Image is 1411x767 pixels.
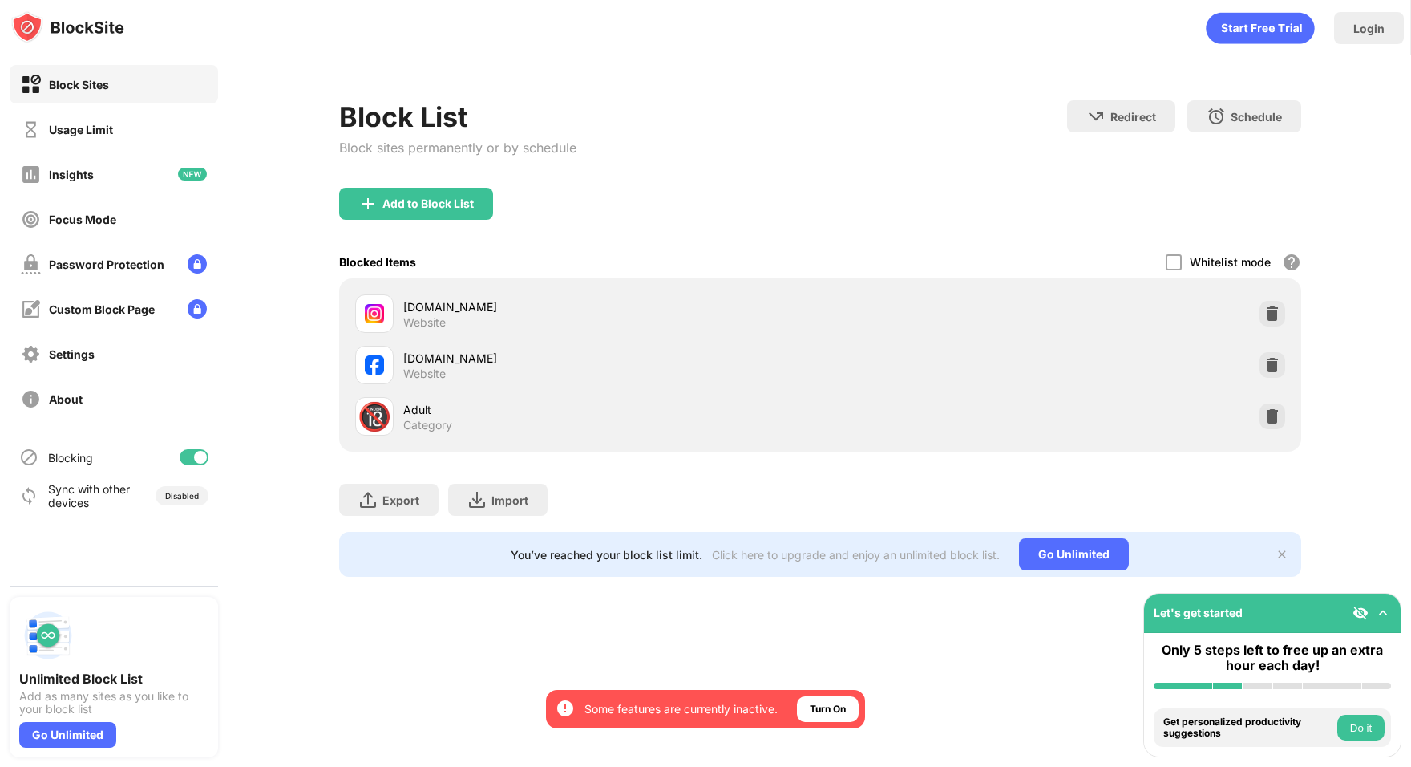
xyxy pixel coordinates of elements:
[188,299,207,319] img: lock-menu.svg
[382,493,419,507] div: Export
[403,401,820,418] div: Adult
[1154,606,1243,619] div: Let's get started
[339,140,576,156] div: Block sites permanently or by schedule
[49,302,155,316] div: Custom Block Page
[21,120,41,140] img: time-usage-off.svg
[339,255,416,269] div: Blocked Items
[48,482,131,509] div: Sync with other devices
[19,690,208,716] div: Add as many sites as you like to your block list
[19,607,77,664] img: push-block-list.svg
[49,347,95,361] div: Settings
[1019,538,1129,570] div: Go Unlimited
[19,671,208,687] div: Unlimited Block List
[365,304,384,323] img: favicons
[403,315,446,330] div: Website
[49,123,113,136] div: Usage Limit
[49,78,109,91] div: Block Sites
[556,699,575,718] img: error-circle-white.svg
[48,451,93,465] div: Blocking
[19,722,116,748] div: Go Unlimited
[584,701,778,717] div: Some features are currently inactive.
[1163,716,1333,740] div: Get personalized productivity suggestions
[491,493,528,507] div: Import
[1375,605,1391,621] img: omni-setup-toggle.svg
[21,164,41,185] img: insights-off.svg
[49,258,164,271] div: Password Protection
[810,701,846,717] div: Turn On
[21,209,41,229] img: focus-off.svg
[21,299,41,319] img: customize-block-page-off.svg
[21,75,41,95] img: block-on.svg
[403,418,452,432] div: Category
[339,100,576,133] div: Block List
[1110,110,1156,124] div: Redirect
[21,389,41,409] img: about-off.svg
[511,548,702,562] div: You’ve reached your block list limit.
[188,254,207,274] img: lock-menu.svg
[21,344,41,364] img: settings-off.svg
[178,168,207,181] img: new-icon.svg
[21,254,41,274] img: password-protection-off.svg
[712,548,1000,562] div: Click here to upgrade and enjoy an unlimited block list.
[19,486,38,505] img: sync-icon.svg
[49,392,83,406] div: About
[358,400,391,433] div: 🔞
[49,168,94,181] div: Insights
[403,298,820,315] div: [DOMAIN_NAME]
[1206,12,1315,44] div: animation
[1337,715,1385,741] button: Do it
[382,197,474,210] div: Add to Block List
[11,11,124,43] img: logo-blocksite.svg
[403,350,820,367] div: [DOMAIN_NAME]
[19,448,38,467] img: blocking-icon.svg
[1154,643,1391,673] div: Only 5 steps left to free up an extra hour each day!
[49,213,116,226] div: Focus Mode
[1190,255,1271,269] div: Whitelist mode
[1276,548,1288,561] img: x-button.svg
[165,491,199,501] div: Disabled
[403,367,446,381] div: Website
[365,355,384,375] img: favicons
[1352,605,1369,621] img: eye-not-visible.svg
[1353,22,1385,35] div: Login
[1231,110,1282,124] div: Schedule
